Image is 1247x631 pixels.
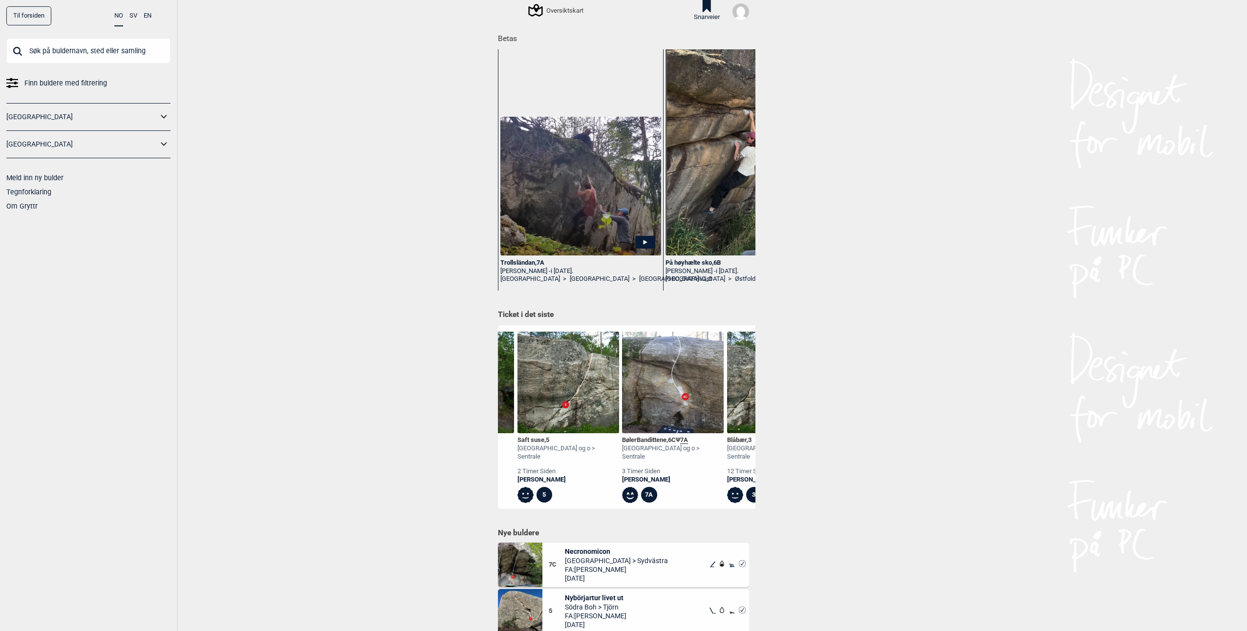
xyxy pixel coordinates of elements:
span: i [DATE]. [551,267,573,274]
div: 3 [746,487,762,503]
div: Oversiktskart [530,4,583,16]
span: Finn buldere med filtrering [24,76,107,90]
img: Saft suse 200830 [517,332,619,433]
span: 7C [549,561,565,569]
span: 3 [748,436,752,443]
span: 6C [668,436,676,443]
span: [DATE] [565,620,626,629]
a: Tegnforklaring [6,188,51,196]
a: Finn buldere med filtrering [6,76,171,90]
a: Meld inn ny bulder [6,174,64,182]
input: Søk på buldernavn, sted eller samling [6,38,171,63]
h1: Nye buldere [498,528,749,538]
button: EN [144,6,151,25]
span: FA: [PERSON_NAME] [565,565,668,574]
span: [GEOGRAPHIC_DATA] > Sydvästra [565,556,668,565]
div: 5 [537,487,553,503]
div: Necronomicon7CNecronomicon[GEOGRAPHIC_DATA] > SydvästraFA:[PERSON_NAME][DATE] [498,543,749,587]
span: Nybörjartur livet ut [565,593,626,602]
a: [GEOGRAPHIC_DATA] [570,275,629,283]
a: [GEOGRAPHIC_DATA] väst [639,275,712,283]
button: NO [114,6,123,26]
div: [PERSON_NAME] - [666,267,826,275]
span: i [DATE]. [716,267,738,274]
div: [GEOGRAPHIC_DATA] og o > Sentrale [727,444,829,461]
a: [PERSON_NAME] [727,476,829,484]
a: [GEOGRAPHIC_DATA] [666,275,725,283]
span: > [563,275,566,283]
div: 12 timer siden [727,467,829,476]
span: FA: [PERSON_NAME] [565,611,626,620]
img: Corey pa Pa hoyhaelte sko [666,46,826,255]
button: SV [129,6,137,25]
a: [GEOGRAPHIC_DATA] [6,137,158,151]
div: [GEOGRAPHIC_DATA] og o > Sentrale [622,444,724,461]
div: Blåbær , [727,436,829,444]
div: 7A [641,487,657,503]
span: > [728,275,731,283]
img: Boler Bandittene 200324 [622,332,724,433]
span: Södra Boh > Tjörn [565,603,626,611]
div: BølerBandittene , Ψ [622,436,724,444]
a: [GEOGRAPHIC_DATA] [500,275,560,283]
img: Johan pa Trollslandan [500,117,661,255]
div: [PERSON_NAME] - [500,267,661,275]
h1: Ticket i det siste [498,310,749,320]
div: Saft suse , [517,436,619,444]
a: Østfold [735,275,755,283]
a: Om Gryttr [6,202,38,210]
span: 5 [546,436,549,443]
span: 7A [680,436,688,444]
img: Blabaer 200312 [727,332,829,433]
div: På høyhælte sko , 6B [666,259,826,267]
div: [GEOGRAPHIC_DATA] og o > Sentrale [517,444,619,461]
a: Til forsiden [6,6,51,25]
h1: Betas [498,27,755,44]
a: [PERSON_NAME] [517,476,619,484]
span: 5 [549,607,565,615]
span: [DATE] [565,574,668,583]
a: [GEOGRAPHIC_DATA] [6,110,158,124]
img: Necronomicon [498,543,542,587]
div: 3 timer siden [622,467,724,476]
img: User fallback1 [732,3,749,20]
div: Trollsländan , 7A [500,259,661,267]
div: 2 timer siden [517,467,619,476]
span: Necronomicon [565,547,668,556]
a: [PERSON_NAME] [622,476,724,484]
span: > [632,275,636,283]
